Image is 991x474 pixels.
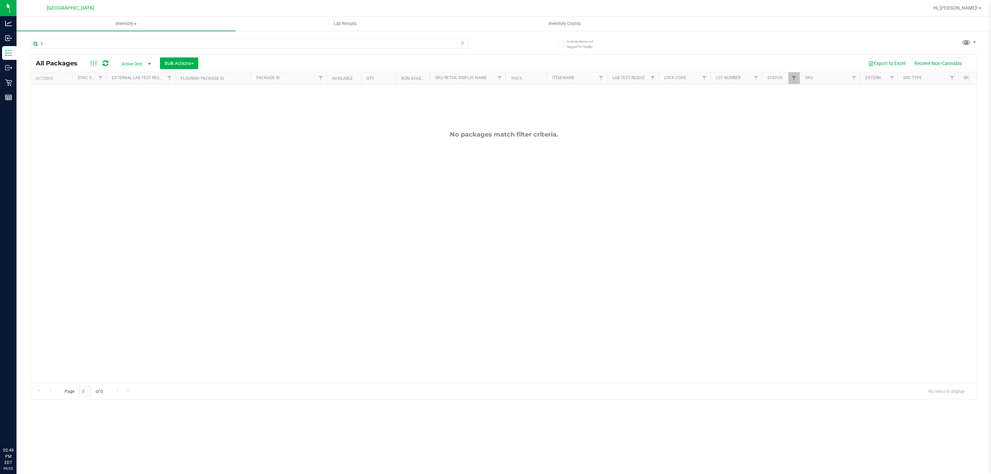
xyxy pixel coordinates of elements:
p: 09/22 [3,466,13,471]
a: Sync Status [77,75,104,80]
a: Flourish Package ID [181,76,224,81]
span: Inventory Counts [539,21,590,27]
a: Filter [886,72,898,84]
a: Lot Number [716,75,740,80]
a: Filter [164,72,175,84]
a: External/Internal [865,75,907,80]
a: Filter [699,72,710,84]
a: Item Name [552,75,574,80]
span: [GEOGRAPHIC_DATA] [47,5,94,11]
span: Page of 0 [59,386,108,397]
a: SKU Name [963,75,984,80]
p: 02:49 PM EDT [3,447,13,466]
a: External Lab Test Result [112,75,166,80]
a: Non-Available [401,76,431,81]
a: Qty [366,76,374,81]
a: SKU [805,75,813,80]
span: Hi, [PERSON_NAME]! [933,5,978,11]
div: No packages match filter criteria. [31,131,977,138]
iframe: Resource center [7,419,28,440]
a: Sku Retail Display Name [435,75,487,80]
span: Inventory [17,21,236,27]
button: Bulk Actions [160,57,198,69]
span: No items to display [923,386,970,396]
button: Export to Excel [864,57,910,69]
inline-svg: Inventory [5,50,12,56]
a: Inventory Counts [455,17,674,31]
a: Filter [494,72,505,84]
a: Filter [947,72,958,84]
a: Filter [750,72,762,84]
iframe: Resource center unread badge [20,418,29,426]
a: Filter [849,72,860,84]
a: Available [332,76,353,81]
a: THC% [511,76,522,81]
a: Inventory [17,17,236,31]
inline-svg: Inbound [5,35,12,42]
inline-svg: Reports [5,94,12,101]
input: Search Package ID, Item Name, SKU, Lot or Part Number... [30,39,468,49]
a: Status [767,75,782,80]
span: Lab Results [324,21,366,27]
a: Lock Code [664,75,686,80]
inline-svg: Retail [5,79,12,86]
a: Filter [647,72,659,84]
div: Actions [36,76,69,81]
a: Filter [788,72,800,84]
inline-svg: Analytics [5,20,12,27]
inline-svg: Outbound [5,64,12,71]
a: Filter [95,72,106,84]
span: Clear [460,39,465,47]
a: Lab Test Result [612,75,645,80]
a: Filter [315,72,327,84]
span: Include items not tagged for facility [567,39,601,49]
span: Bulk Actions [164,61,194,66]
a: Filter [596,72,607,84]
button: Receive Non-Cannabis [910,57,967,69]
a: Src Type [903,75,922,80]
a: Package ID [256,75,280,80]
span: All Packages [36,60,84,67]
a: Lab Results [236,17,455,31]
